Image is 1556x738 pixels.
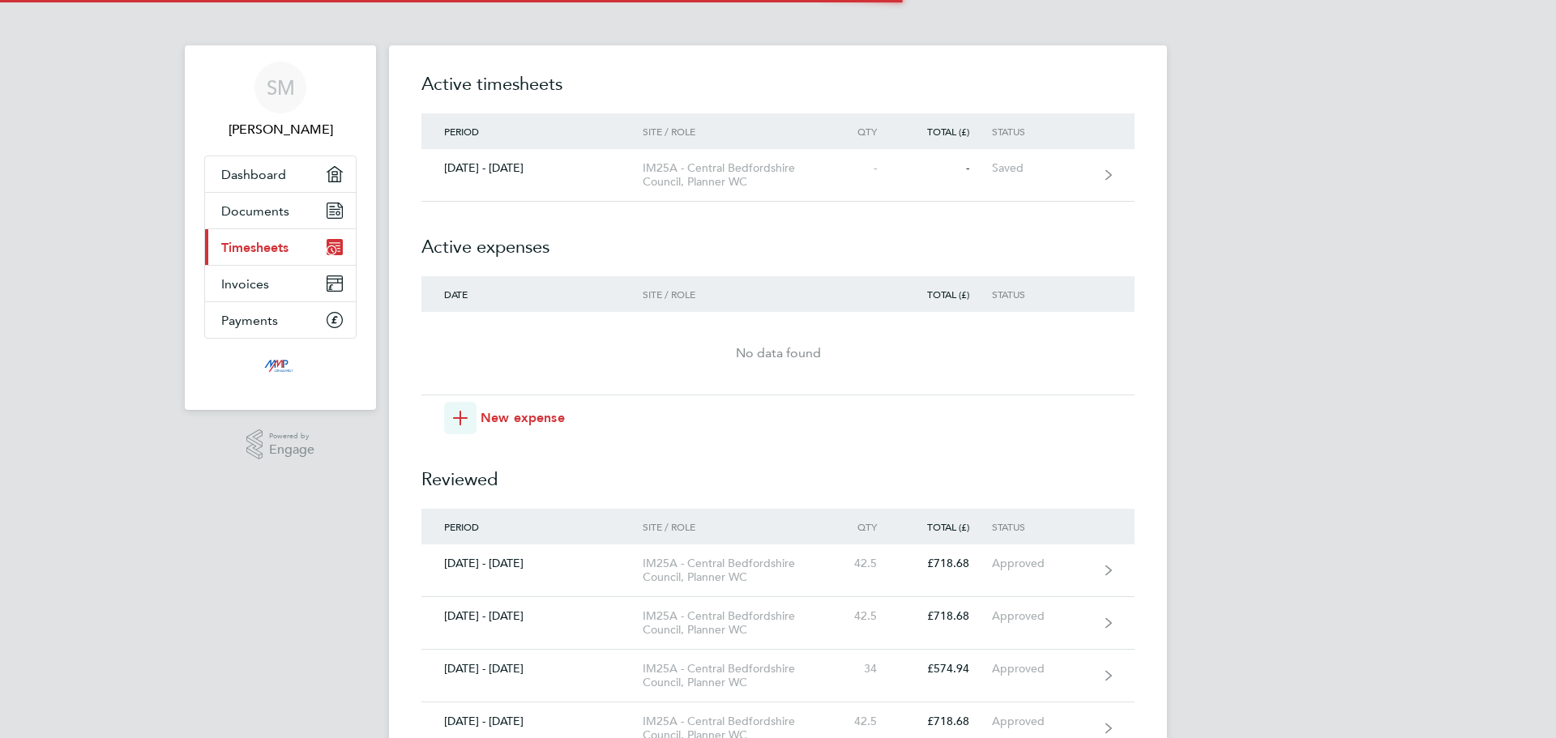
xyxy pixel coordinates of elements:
a: [DATE] - [DATE]IM25A - Central Bedfordshire Council, Planner WC42.5£718.68Approved [421,597,1135,650]
span: Documents [221,203,289,219]
a: Timesheets [205,229,356,265]
span: Timesheets [221,240,289,255]
div: Total (£) [900,288,992,300]
h2: Active timesheets [421,71,1135,113]
a: Powered byEngage [246,429,315,460]
div: [DATE] - [DATE] [421,609,643,623]
button: New expense [444,402,565,434]
a: Payments [205,302,356,338]
div: IM25A - Central Bedfordshire Council, Planner WC [643,161,828,189]
h2: Reviewed [421,434,1135,509]
span: New expense [481,408,565,428]
div: Qty [828,126,900,137]
div: [DATE] - [DATE] [421,715,643,728]
span: SM [267,77,295,98]
div: 34 [828,662,900,676]
div: Saved [992,161,1092,175]
div: Approved [992,557,1092,570]
div: Site / Role [643,521,828,532]
span: Engage [269,443,314,457]
div: Status [992,126,1092,137]
span: Period [444,520,479,533]
span: Sikandar Mahmood [204,120,357,139]
a: [DATE] - [DATE]IM25A - Central Bedfordshire Council, Planner WC--Saved [421,149,1135,202]
h2: Active expenses [421,202,1135,276]
div: Approved [992,715,1092,728]
div: - [900,161,992,175]
div: £718.68 [900,715,992,728]
a: Documents [205,193,356,228]
a: Invoices [205,266,356,301]
a: [DATE] - [DATE]IM25A - Central Bedfordshire Council, Planner WC42.5£718.68Approved [421,544,1135,597]
div: Approved [992,609,1092,623]
div: Approved [992,662,1092,676]
div: Qty [828,521,900,532]
div: 42.5 [828,557,900,570]
div: Date [421,288,643,300]
div: IM25A - Central Bedfordshire Council, Planner WC [643,557,828,584]
a: SM[PERSON_NAME] [204,62,357,139]
a: Go to home page [204,355,357,381]
div: IM25A - Central Bedfordshire Council, Planner WC [643,609,828,637]
div: IM25A - Central Bedfordshire Council, Planner WC [643,662,828,689]
div: - [828,161,900,175]
div: Status [992,521,1092,532]
span: Invoices [221,276,269,292]
a: Dashboard [205,156,356,192]
a: [DATE] - [DATE]IM25A - Central Bedfordshire Council, Planner WC34£574.94Approved [421,650,1135,702]
div: 42.5 [828,715,900,728]
span: Powered by [269,429,314,443]
div: £718.68 [900,557,992,570]
div: Site / Role [643,288,828,300]
div: 42.5 [828,609,900,623]
nav: Main navigation [185,45,376,410]
div: [DATE] - [DATE] [421,662,643,676]
div: £718.68 [900,609,992,623]
span: Dashboard [221,167,286,182]
div: Total (£) [900,521,992,532]
div: Status [992,288,1092,300]
span: Payments [221,313,278,328]
div: No data found [421,343,1135,363]
img: mmpconsultancy-logo-retina.png [258,355,304,381]
div: [DATE] - [DATE] [421,557,643,570]
div: [DATE] - [DATE] [421,161,643,175]
div: £574.94 [900,662,992,676]
span: Period [444,125,479,138]
div: Total (£) [900,126,992,137]
div: Site / Role [643,126,828,137]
